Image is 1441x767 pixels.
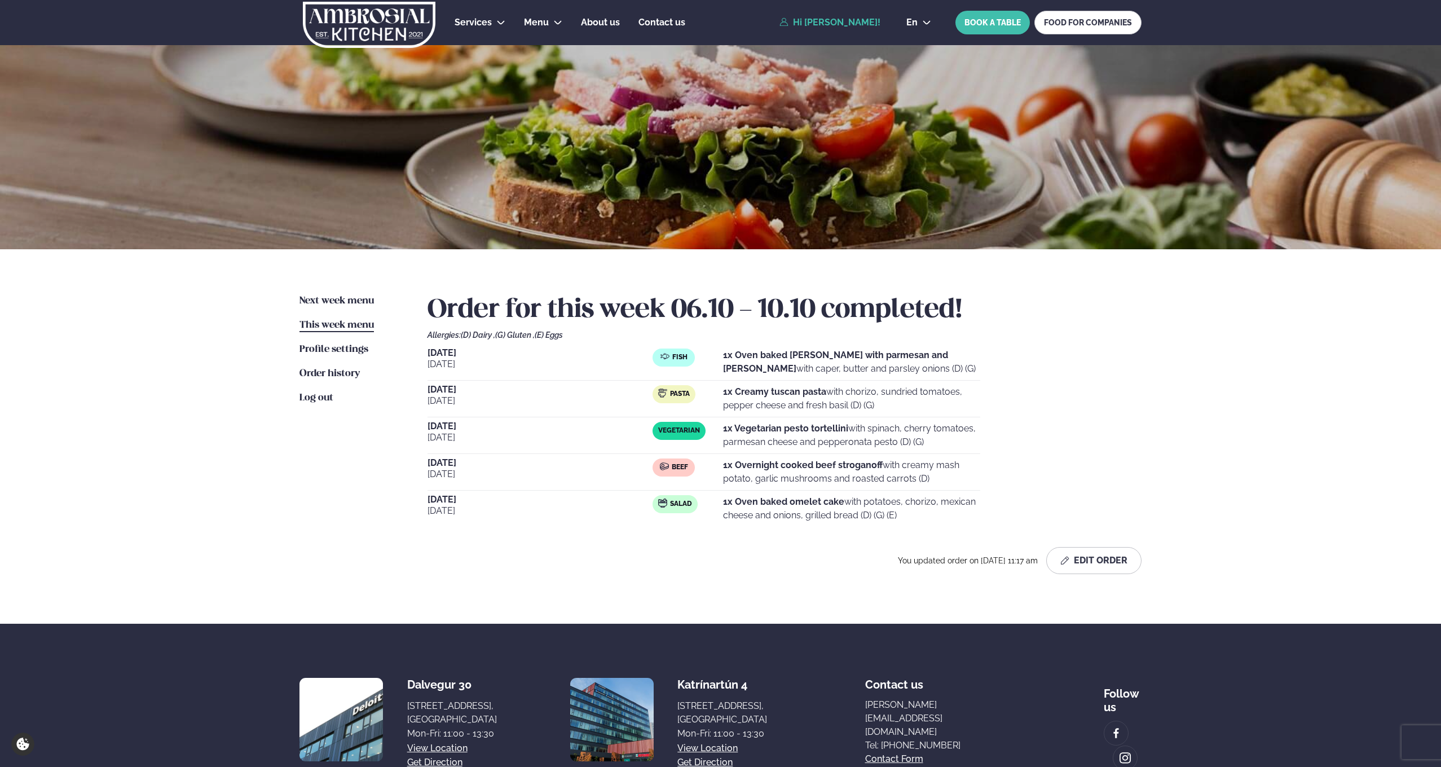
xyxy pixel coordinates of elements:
span: Log out [299,393,333,403]
img: image alt [1110,727,1122,740]
span: [DATE] [428,385,653,394]
a: About us [581,16,620,29]
button: en [897,18,940,27]
span: [DATE] [428,431,653,444]
div: [STREET_ADDRESS], [GEOGRAPHIC_DATA] [677,699,767,726]
span: en [906,18,918,27]
span: (D) Dairy , [461,330,495,340]
span: Services [455,17,492,28]
span: Pasta [670,390,690,399]
a: View location [677,742,738,755]
span: Next week menu [299,296,374,306]
button: Edit Order [1046,547,1142,574]
strong: 1x Oven baked [PERSON_NAME] with parmesan and [PERSON_NAME] [723,350,948,374]
a: This week menu [299,319,374,332]
strong: 1x Creamy tuscan pasta [723,386,826,397]
span: Profile settings [299,345,368,354]
span: Menu [524,17,549,28]
a: Menu [524,16,549,29]
div: Mon-Fri: 11:00 - 13:30 [407,727,497,740]
span: Order history [299,369,360,378]
a: Profile settings [299,343,368,356]
span: [DATE] [428,422,653,431]
span: [DATE] [428,495,653,504]
span: Contact us [865,669,923,691]
strong: 1x Overnight cooked beef stroganoff [723,460,883,470]
a: Hi [PERSON_NAME]! [779,17,880,28]
span: About us [581,17,620,28]
img: salad.svg [658,499,667,508]
a: Services [455,16,492,29]
div: Dalvegur 30 [407,678,497,691]
a: FOOD FOR COMPANIES [1034,11,1142,34]
a: View location [407,742,468,755]
div: Katrínartún 4 [677,678,767,691]
button: BOOK A TABLE [955,11,1030,34]
strong: 1x Oven baked omelet cake [723,496,844,507]
img: image alt [570,678,654,761]
img: pasta.svg [658,389,667,398]
span: Fish [672,353,688,362]
span: [DATE] [428,468,653,481]
a: Cookie settings [11,733,34,756]
span: [DATE] [428,504,653,518]
img: image alt [1119,752,1131,765]
p: with spinach, cherry tomatoes, parmesan cheese and pepperonata pesto (D) (G) [723,422,980,449]
a: Contact form [865,752,923,766]
strong: 1x Vegetarian pesto tortellini [723,423,848,434]
div: Allergies: [428,330,1142,340]
span: Vegetarian [658,426,700,435]
span: (E) Eggs [535,330,563,340]
img: beef.svg [660,462,669,471]
span: [DATE] [428,394,653,408]
div: [STREET_ADDRESS], [GEOGRAPHIC_DATA] [407,699,497,726]
span: Beef [672,463,688,472]
img: fish.svg [660,352,669,361]
p: with creamy mash potato, garlic mushrooms and roasted carrots (D) [723,459,980,486]
span: Salad [670,500,692,509]
img: image alt [299,678,383,761]
span: (G) Gluten , [495,330,535,340]
a: Next week menu [299,294,374,308]
img: logo [302,2,437,48]
a: Order history [299,367,360,381]
span: You updated order on [DATE] 11:17 am [898,556,1042,565]
a: Log out [299,391,333,405]
span: [DATE] [428,349,653,358]
span: [DATE] [428,459,653,468]
a: Tel: [PHONE_NUMBER] [865,739,1007,752]
p: with caper, butter and parsley onions (D) (G) [723,349,980,376]
span: Contact us [638,17,685,28]
h2: Order for this week 06.10 - 10.10 completed! [428,294,1142,326]
a: [PERSON_NAME][EMAIL_ADDRESS][DOMAIN_NAME] [865,698,1007,739]
span: [DATE] [428,358,653,371]
a: image alt [1104,721,1128,745]
p: with chorizo, sundried tomatoes, pepper cheese and fresh basil (D) (G) [723,385,980,412]
span: This week menu [299,320,374,330]
div: Mon-Fri: 11:00 - 13:30 [677,727,767,740]
p: with potatoes, chorizo, mexican cheese and onions, grilled bread (D) (G) (E) [723,495,980,522]
a: Contact us [638,16,685,29]
div: Follow us [1104,678,1142,714]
